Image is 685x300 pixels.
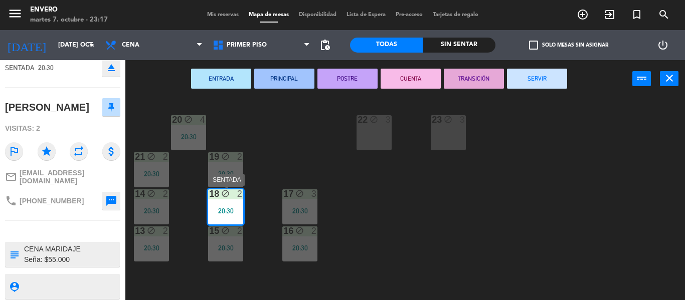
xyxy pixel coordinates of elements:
div: 20:30 [208,207,243,214]
i: block [295,189,304,198]
i: power_settings_new [657,39,669,51]
div: 2 [163,226,169,235]
div: 20:30 [134,170,169,177]
i: person_pin [9,281,20,292]
div: 3 [386,115,392,124]
i: arrow_drop_down [86,39,98,51]
i: block [221,226,230,235]
i: star [38,142,56,160]
i: power_input [636,72,648,84]
div: 20:30 [208,170,243,177]
span: [EMAIL_ADDRESS][DOMAIN_NAME] [20,169,120,185]
span: Disponibilidad [294,12,341,18]
i: block [295,226,304,235]
div: 4 [200,115,206,124]
button: SERVIR [507,69,567,89]
div: 17 [283,189,284,198]
button: TRANSICIÓN [444,69,504,89]
div: Sin sentar [423,38,495,53]
button: CUENTA [381,69,441,89]
i: menu [8,6,23,21]
div: 2 [237,152,243,161]
button: ENTRADA [191,69,251,89]
i: close [663,72,675,84]
div: 20:30 [171,133,206,140]
button: eject [102,59,120,77]
div: 20:30 [282,244,317,251]
div: 2 [311,226,317,235]
div: 16 [283,226,284,235]
i: phone [5,195,17,207]
i: turned_in_not [631,9,643,21]
i: block [147,189,155,198]
div: 22 [358,115,358,124]
i: block [147,152,155,161]
div: Visitas: 2 [5,120,120,137]
i: attach_money [102,142,120,160]
span: SENTADA [5,64,35,72]
i: exit_to_app [604,9,616,21]
div: 20:30 [208,244,243,251]
i: eject [105,62,117,74]
span: Mapa de mesas [244,12,294,18]
div: 2 [163,152,169,161]
i: mail_outline [5,171,17,183]
span: check_box_outline_blank [529,41,538,50]
a: mail_outline[EMAIL_ADDRESS][DOMAIN_NAME] [5,169,120,185]
i: block [221,152,230,161]
div: martes 7. octubre - 23:17 [30,15,108,25]
span: Mis reservas [202,12,244,18]
div: 3 [460,115,466,124]
div: 20:30 [134,207,169,214]
span: Primer Piso [227,42,267,49]
button: power_input [632,71,651,86]
span: Lista de Espera [341,12,391,18]
i: repeat [70,142,88,160]
i: block [221,189,230,198]
span: Pre-acceso [391,12,428,18]
div: 2 [237,189,243,198]
i: subject [9,249,20,260]
div: [PERSON_NAME] [5,99,89,116]
div: SENTADA [209,174,245,186]
span: pending_actions [319,39,331,51]
span: Tarjetas de regalo [428,12,483,18]
i: block [184,115,193,124]
i: block [147,226,155,235]
button: close [660,71,678,86]
span: [PHONE_NUMBER] [20,197,84,205]
div: Envero [30,5,108,15]
i: search [658,9,670,21]
button: POSTRE [317,69,378,89]
i: block [370,115,378,124]
div: Todas [350,38,423,53]
div: 3 [311,189,317,198]
button: PRINCIPAL [254,69,314,89]
i: sms [105,195,117,207]
label: Solo mesas sin asignar [529,41,608,50]
div: 2 [163,189,169,198]
button: sms [102,192,120,210]
div: 2 [237,226,243,235]
i: add_circle_outline [577,9,589,21]
div: 20:30 [282,207,317,214]
span: Cena [122,42,139,49]
i: block [444,115,452,124]
i: outlined_flag [5,142,23,160]
span: 20:30 [38,64,54,72]
div: 20:30 [134,244,169,251]
button: menu [8,6,23,25]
